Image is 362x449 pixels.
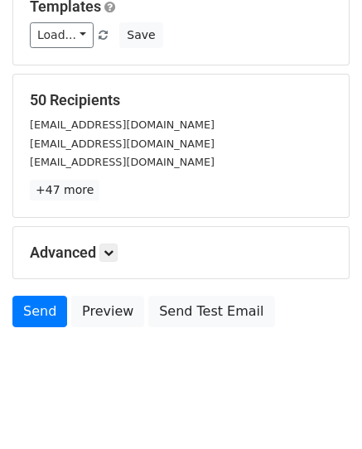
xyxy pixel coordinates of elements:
iframe: Chat Widget [279,369,362,449]
button: Save [119,22,162,48]
h5: 50 Recipients [30,91,332,109]
small: [EMAIL_ADDRESS][DOMAIN_NAME] [30,138,215,150]
a: +47 more [30,180,99,200]
a: Send Test Email [148,296,274,327]
h5: Advanced [30,244,332,262]
a: Send [12,296,67,327]
small: [EMAIL_ADDRESS][DOMAIN_NAME] [30,156,215,168]
div: Widget de chat [279,369,362,449]
small: [EMAIL_ADDRESS][DOMAIN_NAME] [30,118,215,131]
a: Preview [71,296,144,327]
a: Load... [30,22,94,48]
